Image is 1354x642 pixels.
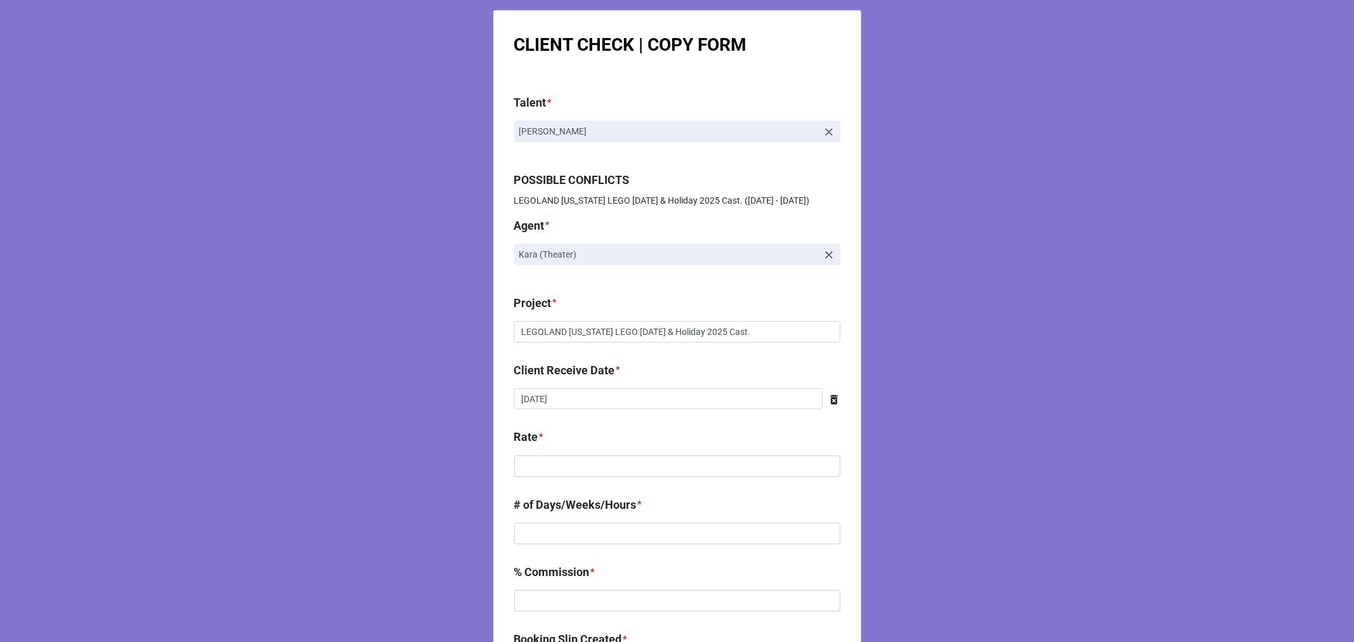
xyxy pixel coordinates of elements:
[519,125,818,138] p: [PERSON_NAME]
[514,94,547,112] label: Talent
[514,428,538,446] label: Rate
[519,248,818,261] p: Kara (Theater)
[514,173,630,187] b: POSSIBLE CONFLICTS
[514,217,545,235] label: Agent
[514,194,840,207] p: LEGOLAND [US_STATE] LEGO [DATE] & Holiday 2025 Cast. ([DATE] - [DATE])
[514,496,637,514] label: # of Days/Weeks/Hours
[514,563,590,581] label: % Commission
[514,294,552,312] label: Project
[514,34,747,55] b: CLIENT CHECK | COPY FORM
[514,362,615,379] label: Client Receive Date
[514,388,823,410] input: Date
